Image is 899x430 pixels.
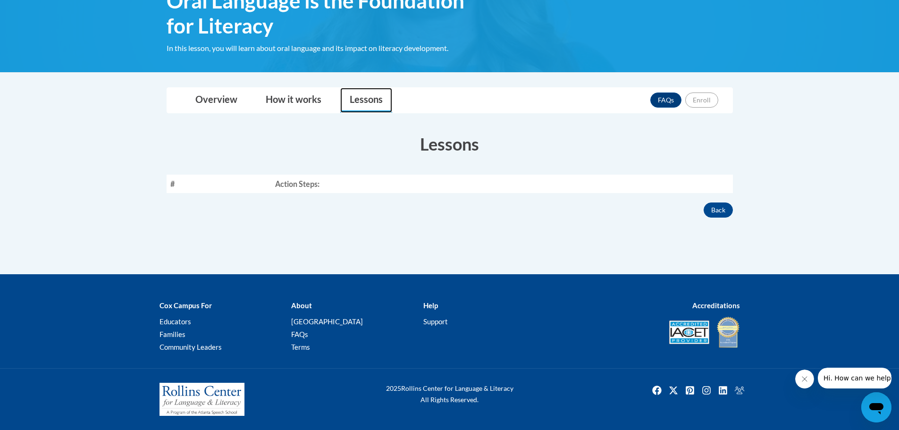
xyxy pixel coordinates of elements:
a: Facebook [649,383,664,398]
a: Lessons [340,88,392,113]
span: Hi. How can we help? [6,7,76,14]
a: Overview [186,88,247,113]
div: In this lesson, you will learn about oral language and its impact on literacy development. [167,43,492,53]
img: Facebook icon [649,383,664,398]
span: 2025 [386,384,401,392]
a: FAQs [291,330,308,338]
div: Rollins Center for Language & Literacy All Rights Reserved. [351,383,549,405]
img: Twitter icon [666,383,681,398]
img: Rollins Center for Language & Literacy - A Program of the Atlanta Speech School [160,383,244,416]
a: Terms [291,343,310,351]
a: [GEOGRAPHIC_DATA] [291,317,363,326]
a: Linkedin [715,383,731,398]
img: Instagram icon [699,383,714,398]
button: Enroll [685,93,718,108]
b: About [291,301,312,310]
a: Instagram [699,383,714,398]
a: Families [160,330,185,338]
b: Accreditations [692,301,740,310]
a: Facebook Group [732,383,747,398]
b: Help [423,301,438,310]
img: Facebook group icon [732,383,747,398]
iframe: Close message [795,370,814,388]
img: Pinterest icon [682,383,697,398]
a: Support [423,317,448,326]
img: IDA® Accredited [716,316,740,349]
img: LinkedIn icon [715,383,731,398]
a: Pinterest [682,383,697,398]
b: Cox Campus For [160,301,212,310]
button: Back [704,202,733,218]
iframe: Button to launch messaging window [861,392,891,422]
h3: Lessons [167,132,733,156]
th: # [167,175,271,193]
a: How it works [256,88,331,113]
a: Twitter [666,383,681,398]
a: Educators [160,317,191,326]
a: FAQs [650,93,681,108]
img: Accredited IACET® Provider [669,320,709,344]
iframe: Message from company [818,368,891,388]
a: Community Leaders [160,343,222,351]
th: Action Steps: [271,175,733,193]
